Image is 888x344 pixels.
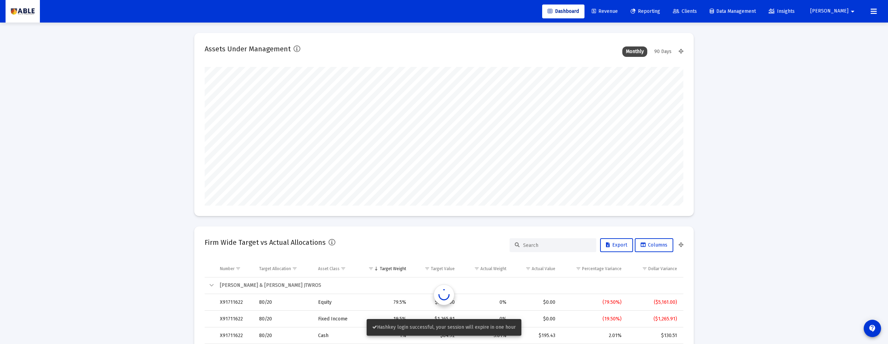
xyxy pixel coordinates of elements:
[254,327,313,344] td: 80/20
[565,299,622,306] div: (79.50%)
[532,266,555,272] div: Actual Value
[460,260,512,277] td: Column Actual Weight
[341,266,346,271] span: Show filter options for column 'Asset Class'
[673,8,697,14] span: Clients
[565,332,622,339] div: 2.01%
[215,327,254,344] td: X91711622
[592,8,618,14] span: Revenue
[254,294,313,311] td: 80/20
[474,266,479,271] span: Show filter options for column 'Actual Weight'
[259,266,291,272] div: Target Allocation
[560,260,627,277] td: Column Percentage Variance
[254,260,313,277] td: Column Target Allocation
[523,242,591,248] input: Search
[542,5,584,18] a: Dashboard
[651,46,675,57] div: 90 Days
[220,282,677,289] div: [PERSON_NAME] & [PERSON_NAME] JTWROS
[205,277,215,294] td: Collapse
[313,260,359,277] td: Column Asset Class
[868,324,877,333] mat-icon: contact_support
[359,260,411,277] td: Column Target Weight
[215,294,254,311] td: X91711622
[425,266,430,271] span: Show filter options for column 'Target Value'
[364,299,406,306] div: 79.5%
[769,8,795,14] span: Insights
[511,260,560,277] td: Column Actual Value
[565,316,622,322] div: (19.50%)
[236,266,241,271] span: Show filter options for column 'Number'
[704,5,761,18] a: Data Management
[313,311,359,327] td: Fixed Income
[313,294,359,311] td: Equity
[710,8,756,14] span: Data Management
[586,5,623,18] a: Revenue
[600,238,633,252] button: Export
[548,8,579,14] span: Dashboard
[582,266,622,272] div: Percentage Variance
[848,5,857,18] mat-icon: arrow_drop_down
[318,266,340,272] div: Asset Class
[635,238,673,252] button: Columns
[292,266,297,271] span: Show filter options for column 'Target Allocation'
[480,266,506,272] div: Actual Weight
[380,266,406,272] div: Target Weight
[205,43,291,54] h2: Assets Under Management
[516,316,555,322] div: $0.00
[11,5,35,18] img: Dashboard
[622,46,647,57] div: Monthly
[372,324,516,330] span: Hashkey login successful, your session will expire in one hour
[205,237,326,248] h2: Firm Wide Target vs Actual Allocations
[631,8,660,14] span: Reporting
[631,299,677,306] div: ($5,161.00)
[220,266,234,272] div: Number
[411,260,460,277] td: Column Target Value
[516,332,555,339] div: $195.43
[431,266,455,272] div: Target Value
[526,266,531,271] span: Show filter options for column 'Actual Value'
[810,8,848,14] span: [PERSON_NAME]
[763,5,800,18] a: Insights
[416,299,455,306] div: $5,161.00
[215,311,254,327] td: X91711622
[516,299,555,306] div: $0.00
[802,4,865,18] button: [PERSON_NAME]
[254,311,313,327] td: 80/20
[631,332,677,339] div: $130.51
[667,5,702,18] a: Clients
[631,316,677,322] div: ($1,265.91)
[648,266,677,272] div: Dollar Variance
[313,327,359,344] td: Cash
[641,242,667,248] span: Columns
[606,242,627,248] span: Export
[215,260,254,277] td: Column Number
[626,260,683,277] td: Column Dollar Variance
[576,266,581,271] span: Show filter options for column 'Percentage Variance'
[368,266,374,271] span: Show filter options for column 'Target Weight'
[625,5,666,18] a: Reporting
[642,266,647,271] span: Show filter options for column 'Dollar Variance'
[464,299,507,306] div: 0%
